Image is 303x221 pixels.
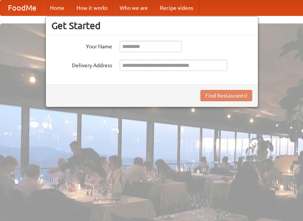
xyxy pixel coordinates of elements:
label: Your Name [52,41,112,50]
a: Who we are [114,0,154,15]
button: Find Restaurants! [200,90,252,101]
a: FoodMe [0,0,44,15]
h3: Get Started [52,20,252,31]
a: How it works [70,0,114,15]
a: Recipe videos [154,0,199,15]
label: Delivery Address [52,60,112,69]
a: Home [44,0,70,15]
